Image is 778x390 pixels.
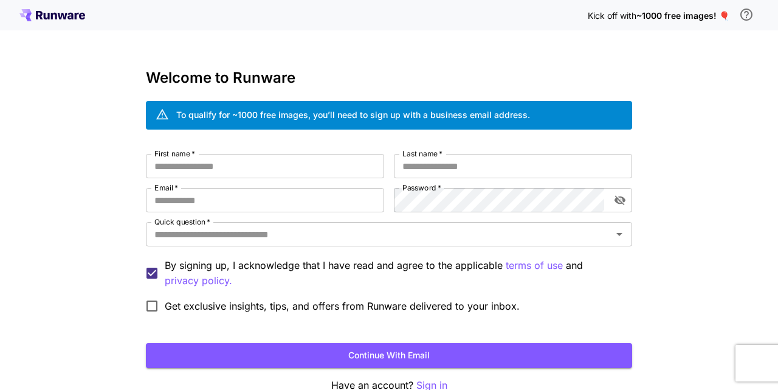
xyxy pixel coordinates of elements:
[165,273,232,288] button: By signing up, I acknowledge that I have read and agree to the applicable terms of use and
[609,189,631,211] button: toggle password visibility
[165,273,232,288] p: privacy policy.
[154,183,178,193] label: Email
[636,10,729,21] span: ~1000 free images! 🎈
[402,183,441,193] label: Password
[154,148,195,159] label: First name
[165,299,520,313] span: Get exclusive insights, tips, and offers from Runware delivered to your inbox.
[154,217,210,227] label: Quick question
[146,69,632,86] h3: Welcome to Runware
[506,258,563,273] button: By signing up, I acknowledge that I have read and agree to the applicable and privacy policy.
[146,343,632,368] button: Continue with email
[506,258,563,273] p: terms of use
[176,108,530,121] div: To qualify for ~1000 free images, you’ll need to sign up with a business email address.
[165,258,622,288] p: By signing up, I acknowledge that I have read and agree to the applicable and
[611,226,628,243] button: Open
[402,148,442,159] label: Last name
[734,2,759,27] button: In order to qualify for free credit, you need to sign up with a business email address and click ...
[588,10,636,21] span: Kick off with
